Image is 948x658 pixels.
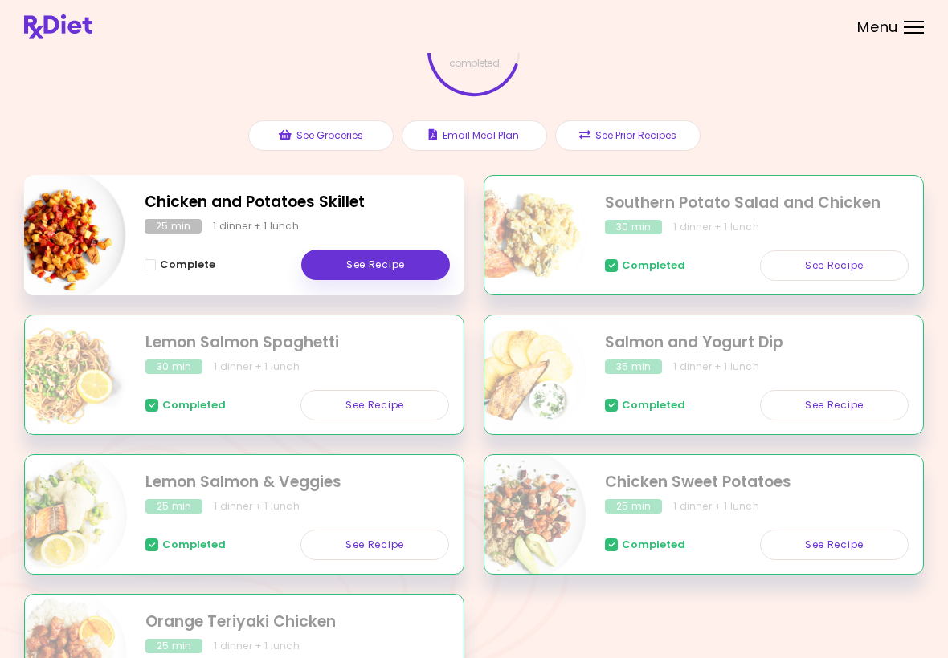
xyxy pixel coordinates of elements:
span: Completed [622,259,685,272]
div: 1 dinner + 1 lunch [214,499,300,514]
button: See Groceries [248,120,394,151]
div: 25 min [605,499,662,514]
div: 30 min [605,220,662,234]
img: Info - Chicken Sweet Potatoes [453,449,586,582]
div: 30 min [145,359,202,374]
a: See Recipe - Southern Potato Salad and Chicken [760,250,909,281]
div: 1 dinner + 1 lunch [214,639,300,653]
h2: Lemon Salmon & Veggies [145,471,449,494]
div: 25 min [145,639,202,653]
span: Completed [162,399,226,412]
div: 35 min [605,359,662,374]
span: Completed [622,538,685,551]
span: Completed [622,399,685,412]
span: completed [449,59,500,68]
div: 1 dinner + 1 lunch [673,499,759,514]
h2: Chicken and Potatoes Skillet [145,191,450,214]
span: Completed [162,538,226,551]
h2: Orange Teriyaki Chicken [145,611,449,634]
img: Info - Southern Potato Salad and Chicken [453,169,586,303]
button: Email Meal Plan [402,120,547,151]
h2: Southern Potato Salad and Chicken [605,192,909,215]
a: See Recipe - Lemon Salmon Spaghetti [300,390,449,420]
div: 25 min [145,499,202,514]
img: RxDiet [24,14,92,39]
div: 1 dinner + 1 lunch [673,220,759,234]
div: 1 dinner + 1 lunch [213,219,299,234]
div: 1 dinner + 1 lunch [214,359,300,374]
h2: Lemon Salmon Spaghetti [145,331,449,355]
a: See Recipe - Salmon and Yogurt Dip [760,390,909,420]
img: Info - Salmon and Yogurt Dip [453,309,586,442]
button: See Prior Recipes [555,120,701,151]
div: 1 dinner + 1 lunch [673,359,759,374]
div: 25 min [145,219,202,234]
a: See Recipe - Chicken Sweet Potatoes [760,530,909,560]
a: See Recipe - Lemon Salmon & Veggies [300,530,449,560]
span: Complete [160,258,215,271]
button: Complete - Chicken and Potatoes Skillet [145,255,215,274]
h2: Salmon and Yogurt Dip [605,331,909,355]
a: See Recipe - Chicken and Potatoes Skillet [301,250,450,280]
span: Menu [857,20,898,35]
h2: Chicken Sweet Potatoes [605,471,909,494]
